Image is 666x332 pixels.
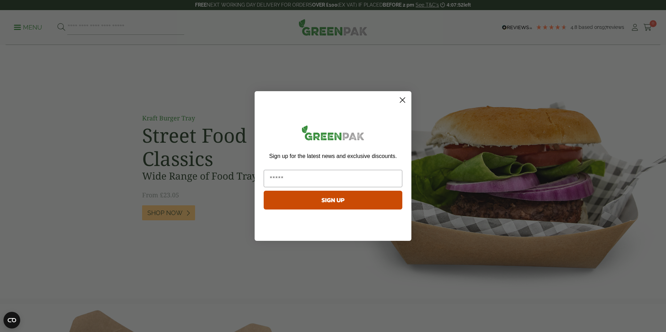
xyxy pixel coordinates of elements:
[3,312,20,329] button: Open CMP widget
[264,191,402,210] button: SIGN UP
[264,122,402,146] img: greenpak_logo
[264,170,402,187] input: Email
[269,153,397,159] span: Sign up for the latest news and exclusive discounts.
[396,94,409,106] button: Close dialog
